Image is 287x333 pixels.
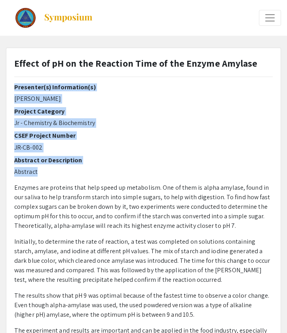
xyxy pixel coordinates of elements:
[14,108,273,115] h2: Project Category
[14,183,273,231] p: Enzymes are proteins that help speed up metabolism. One of them is alpha amylase, found in our sa...
[44,13,93,23] img: Symposium by ForagerOne
[6,297,34,327] iframe: Chat
[14,291,273,320] p: The results show that pH 9 was optimal because of the fastest time to observe a color change. Eve...
[14,94,273,104] p: [PERSON_NAME]
[259,10,281,26] button: Expand or Collapse Menu
[14,143,273,152] p: JR-CB-002
[14,132,273,139] h2: CSEF Project Number
[15,8,36,28] img: The Colorado Science & Engineering Fair
[14,57,258,69] strong: Effect of pH on the Reaction Time of the Enzyme Amylase
[14,83,273,91] h2: Presenter(s) Information(s)
[14,156,273,164] h2: Abstract or Description
[6,8,93,28] a: The Colorado Science & Engineering Fair
[14,167,273,177] p: Abstract
[14,237,273,285] p: Initially, to determine the rate of reaction, a test was completed on solutions containing starch...
[14,118,273,128] p: Jr - Chemistry & Biochemistry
